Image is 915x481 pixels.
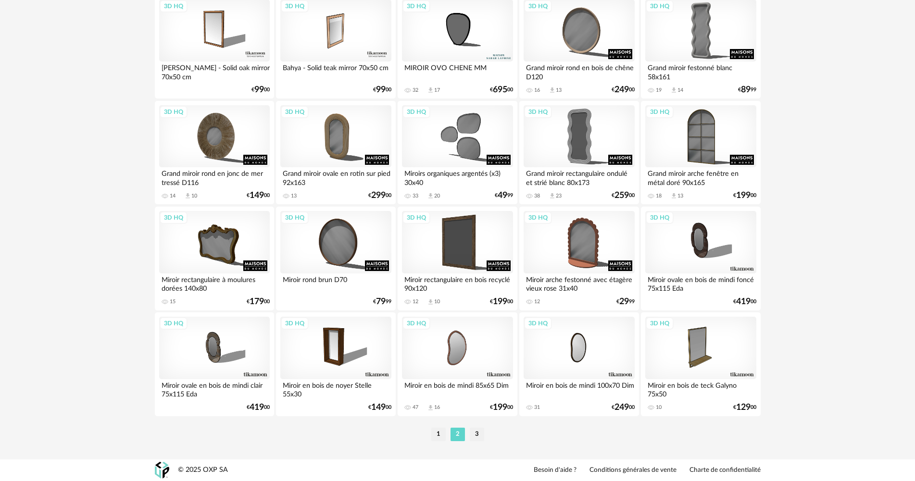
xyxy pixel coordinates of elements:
[670,192,677,199] span: Download icon
[413,193,418,199] div: 33
[371,404,386,411] span: 149
[549,86,556,94] span: Download icon
[741,86,751,93] span: 89
[677,193,683,199] div: 13
[524,317,552,330] div: 3D HQ
[291,193,297,199] div: 13
[159,379,270,398] div: Miroir ovale en bois de mindi clair 75x115 Eda
[612,86,635,93] div: € 00
[368,192,391,199] div: € 00
[689,466,761,475] a: Charte de confidentialité
[646,317,674,330] div: 3D HQ
[250,192,264,199] span: 149
[519,101,639,205] a: 3D HQ Grand miroir rectangulaire ondulé et strié blanc 80x173 38 Download icon 23 €25900
[251,86,270,93] div: € 00
[280,379,391,398] div: Miroir en bois de noyer Stelle 55x30
[519,312,639,416] a: 3D HQ Miroir en bois de mindi 100x70 Dim 31 €24900
[645,62,756,81] div: Grand miroir festonné blanc 58x161
[368,404,391,411] div: € 00
[645,273,756,293] div: Miroir ovale en bois de mindi foncé 75x115 Eda
[155,207,274,310] a: 3D HQ Miroir rectangulaire à moulures dorées 140x80 15 €17900
[490,298,513,305] div: € 00
[413,298,418,305] div: 12
[641,207,760,310] a: 3D HQ Miroir ovale en bois de mindi foncé 75x115 Eda €41900
[434,298,440,305] div: 10
[534,87,540,94] div: 16
[534,193,540,199] div: 38
[614,404,629,411] span: 249
[736,192,751,199] span: 199
[373,298,391,305] div: € 99
[413,404,418,411] div: 47
[493,404,507,411] span: 199
[247,404,270,411] div: € 00
[184,192,191,199] span: Download icon
[371,192,386,199] span: 299
[524,211,552,224] div: 3D HQ
[398,101,517,205] a: 3D HQ Miroirs organiques argentés (x3) 30x40 33 Download icon 20 €4999
[398,312,517,416] a: 3D HQ Miroir en bois de mindi 85x65 Dim 47 Download icon 16 €19900
[519,207,639,310] a: 3D HQ Miroir arche festonné avec étagère vieux rose 31x40 12 €2999
[178,466,228,475] div: © 2025 OXP SA
[524,379,634,398] div: Miroir en bois de mindi 100x70 Dim
[493,86,507,93] span: 695
[534,298,540,305] div: 12
[159,62,270,81] div: [PERSON_NAME] - Solid oak mirror 70x50 cm
[376,298,386,305] span: 79
[276,312,395,416] a: 3D HQ Miroir en bois de noyer Stelle 55x30 €14900
[280,273,391,293] div: Miroir rond brun D70
[556,193,562,199] div: 23
[733,192,756,199] div: € 00
[160,317,188,330] div: 3D HQ
[281,106,309,118] div: 3D HQ
[413,87,418,94] div: 32
[281,317,309,330] div: 3D HQ
[646,106,674,118] div: 3D HQ
[645,167,756,186] div: Grand miroir arche fenêtre en métal doré 90x165
[619,298,629,305] span: 29
[612,404,635,411] div: € 00
[733,404,756,411] div: € 00
[281,211,309,224] div: 3D HQ
[170,193,175,199] div: 14
[376,86,386,93] span: 99
[434,404,440,411] div: 16
[616,298,635,305] div: € 99
[160,211,188,224] div: 3D HQ
[738,86,756,93] div: € 99
[612,192,635,199] div: € 00
[427,86,434,94] span: Download icon
[276,207,395,310] a: 3D HQ Miroir rond brun D70 €7999
[524,62,634,81] div: Grand miroir rond en bois de chêne D120
[155,462,169,479] img: OXP
[402,167,513,186] div: Miroirs organiques argentés (x3) 30x40
[490,404,513,411] div: € 00
[534,466,577,475] a: Besoin d'aide ?
[451,428,465,441] li: 2
[160,106,188,118] div: 3D HQ
[280,62,391,81] div: Bahya - Solid teak mirror 70x50 cm
[427,404,434,411] span: Download icon
[670,86,677,94] span: Download icon
[159,273,270,293] div: Miroir rectangulaire à moulures dorées 140x80
[276,101,395,205] a: 3D HQ Grand miroir ovale en rotin sur pied 92x163 13 €29900
[646,211,674,224] div: 3D HQ
[155,312,274,416] a: 3D HQ Miroir ovale en bois de mindi clair 75x115 Eda €41900
[250,298,264,305] span: 179
[170,298,175,305] div: 15
[656,193,662,199] div: 18
[254,86,264,93] span: 99
[677,87,683,94] div: 14
[427,298,434,306] span: Download icon
[495,192,513,199] div: € 99
[498,192,507,199] span: 49
[159,167,270,186] div: Grand miroir rond en jonc de mer tressé D116
[402,273,513,293] div: Miroir rectangulaire en bois recyclé 90x120
[733,298,756,305] div: € 00
[656,87,662,94] div: 19
[280,167,391,186] div: Grand miroir ovale en rotin sur pied 92x163
[524,273,634,293] div: Miroir arche festonné avec étagère vieux rose 31x40
[490,86,513,93] div: € 00
[402,106,430,118] div: 3D HQ
[250,404,264,411] span: 419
